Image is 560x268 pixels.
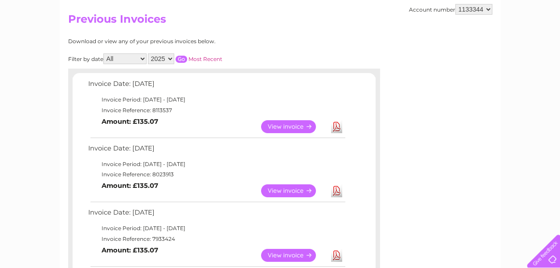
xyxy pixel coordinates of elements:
[86,105,347,116] td: Invoice Reference: 8113537
[86,159,347,170] td: Invoice Period: [DATE] - [DATE]
[261,184,327,197] a: View
[20,23,65,50] img: logo.png
[331,184,342,197] a: Download
[261,120,327,133] a: View
[331,249,342,262] a: Download
[102,182,158,190] b: Amount: £135.07
[86,169,347,180] td: Invoice Reference: 8023913
[68,13,492,30] h2: Previous Invoices
[188,56,222,62] a: Most Recent
[86,94,347,105] td: Invoice Period: [DATE] - [DATE]
[70,5,491,43] div: Clear Business is a trading name of Verastar Limited (registered in [GEOGRAPHIC_DATA] No. 3667643...
[392,4,454,16] a: 0333 014 3131
[403,38,420,45] a: Water
[331,120,342,133] a: Download
[86,207,347,223] td: Invoice Date: [DATE]
[102,118,158,126] b: Amount: £135.07
[86,234,347,244] td: Invoice Reference: 7933424
[86,223,347,234] td: Invoice Period: [DATE] - [DATE]
[450,38,477,45] a: Telecoms
[102,246,158,254] b: Amount: £135.07
[482,38,495,45] a: Blog
[86,78,347,94] td: Invoice Date: [DATE]
[425,38,445,45] a: Energy
[68,53,302,64] div: Filter by date
[531,38,552,45] a: Log out
[68,38,302,45] div: Download or view any of your previous invoices below.
[261,249,327,262] a: View
[86,142,347,159] td: Invoice Date: [DATE]
[409,4,492,15] div: Account number
[501,38,523,45] a: Contact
